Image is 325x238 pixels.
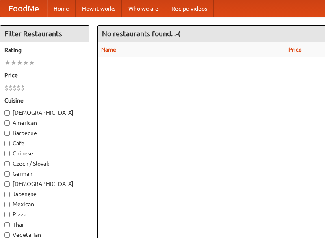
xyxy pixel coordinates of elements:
label: Czech / Slovak [4,159,85,168]
input: Thai [4,222,10,227]
a: Home [47,0,76,17]
a: FoodMe [0,0,47,17]
a: Price [288,46,302,53]
li: ★ [4,58,11,67]
a: Name [101,46,116,53]
ng-pluralize: No restaurants found. :-( [102,30,180,37]
label: Chinese [4,149,85,157]
input: Vegetarian [4,232,10,238]
input: [DEMOGRAPHIC_DATA] [4,110,10,116]
li: ★ [17,58,23,67]
label: Thai [4,221,85,229]
label: Pizza [4,210,85,218]
input: Barbecue [4,131,10,136]
li: $ [17,83,21,92]
h5: Rating [4,46,85,54]
li: ★ [11,58,17,67]
input: Pizza [4,212,10,217]
li: $ [13,83,17,92]
a: How it works [76,0,122,17]
label: [DEMOGRAPHIC_DATA] [4,180,85,188]
input: German [4,171,10,177]
a: Who we are [122,0,165,17]
input: Japanese [4,192,10,197]
input: Cafe [4,141,10,146]
h5: Cuisine [4,96,85,105]
label: Mexican [4,200,85,208]
input: Czech / Slovak [4,161,10,166]
label: Cafe [4,139,85,147]
label: Japanese [4,190,85,198]
h5: Price [4,71,85,79]
li: $ [4,83,9,92]
label: German [4,170,85,178]
label: American [4,119,85,127]
a: Recipe videos [165,0,214,17]
label: [DEMOGRAPHIC_DATA] [4,109,85,117]
h4: Filter Restaurants [0,26,89,42]
li: ★ [23,58,29,67]
input: Chinese [4,151,10,156]
label: Barbecue [4,129,85,137]
li: $ [9,83,13,92]
li: ★ [29,58,35,67]
input: [DEMOGRAPHIC_DATA] [4,181,10,187]
li: $ [21,83,25,92]
input: American [4,120,10,126]
input: Mexican [4,202,10,207]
